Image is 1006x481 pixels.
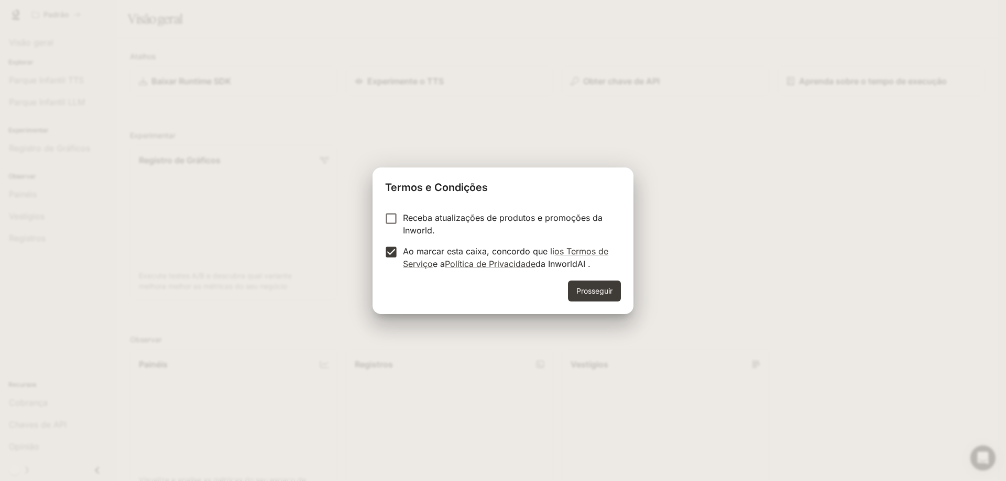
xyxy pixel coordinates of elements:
[445,259,535,269] a: Política de Privacidade
[535,259,591,269] font: da InworldAI .
[568,281,621,301] button: Prosseguir
[403,246,608,269] a: os Termos de Serviço
[403,212,603,236] font: Receba atualizações de produtos e promoções da Inworld.
[403,246,554,256] font: Ao marcar esta caixa, concordo que li
[576,286,613,295] font: Prosseguir
[385,181,488,194] font: Termos e Condições
[433,259,445,269] font: e a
